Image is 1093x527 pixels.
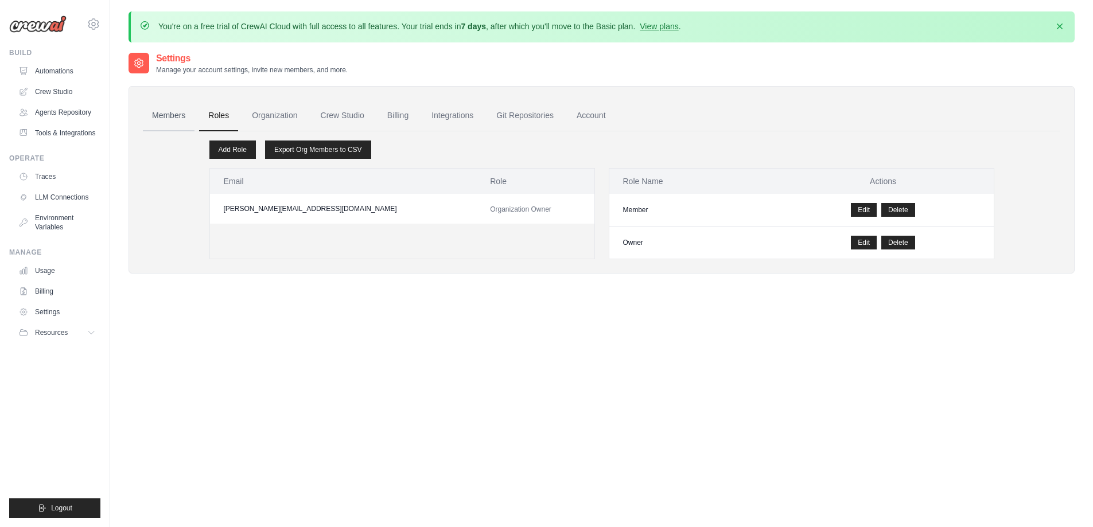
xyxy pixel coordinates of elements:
a: Billing [14,282,100,300]
button: Delete [881,236,915,249]
span: Resources [35,328,68,337]
a: Automations [14,62,100,80]
a: Traces [14,167,100,186]
img: Logo [9,15,67,33]
span: Organization Owner [490,205,551,213]
a: Billing [378,100,418,131]
button: Resources [14,323,100,342]
a: LLM Connections [14,188,100,206]
span: Logout [51,503,72,513]
a: Roles [199,100,238,131]
a: Edit [851,203,877,217]
a: Organization [243,100,306,131]
a: Members [143,100,195,131]
a: Edit [851,236,877,249]
td: [PERSON_NAME][EMAIL_ADDRESS][DOMAIN_NAME] [210,194,477,224]
a: Environment Variables [14,209,100,236]
p: You're on a free trial of CrewAI Cloud with full access to all features. Your trial ends in , aft... [158,21,681,32]
div: Build [9,48,100,57]
a: View plans [640,22,678,31]
th: Email [210,169,477,194]
a: Export Org Members to CSV [265,140,371,159]
a: Usage [14,261,100,280]
a: Agents Repository [14,103,100,122]
a: Account [567,100,615,131]
div: Operate [9,154,100,163]
th: Role [476,169,594,194]
a: Crew Studio [312,100,374,131]
button: Logout [9,498,100,518]
strong: 7 days [461,22,486,31]
a: Git Repositories [487,100,563,131]
td: Member [609,194,773,227]
td: Owner [609,227,773,259]
a: Settings [14,303,100,321]
a: Tools & Integrations [14,124,100,142]
a: Add Role [209,140,256,159]
p: Manage your account settings, invite new members, and more. [156,65,348,75]
button: Delete [881,203,915,217]
th: Role Name [609,169,773,194]
a: Crew Studio [14,83,100,101]
a: Integrations [422,100,483,131]
div: Manage [9,248,100,257]
th: Actions [773,169,994,194]
h2: Settings [156,52,348,65]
